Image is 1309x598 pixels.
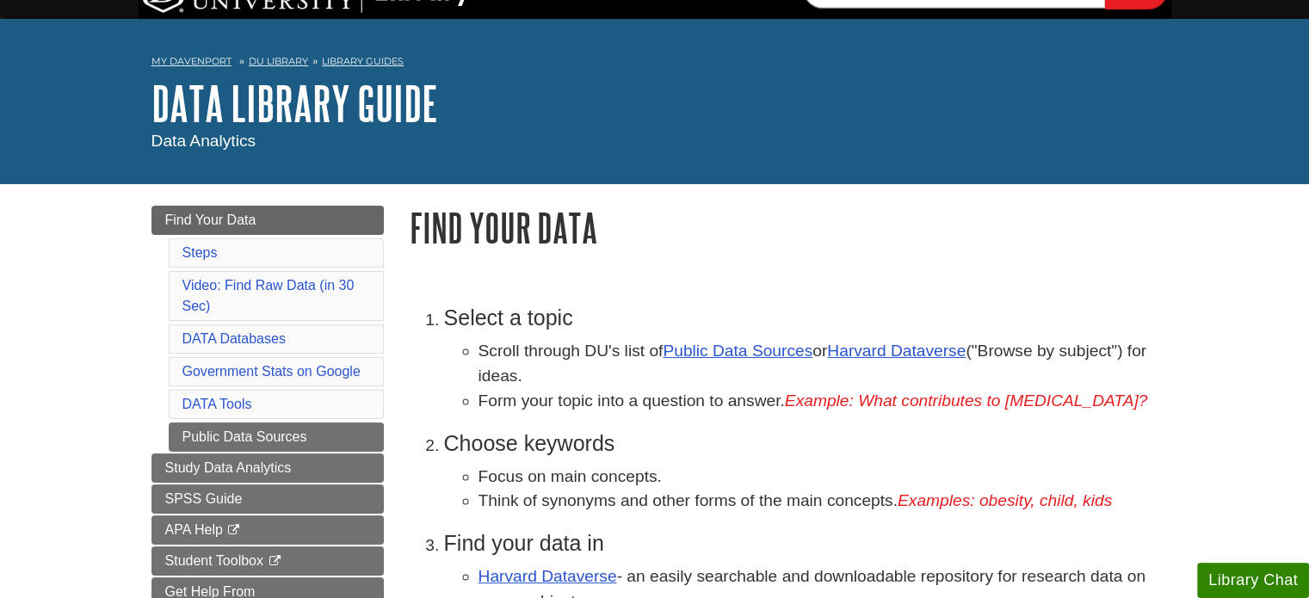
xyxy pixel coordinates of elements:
[444,531,1158,556] h3: Find your data in
[663,342,812,360] a: Public Data Sources
[322,55,404,67] a: Library Guides
[785,391,1148,410] em: Example: What contributes to [MEDICAL_DATA]?
[165,213,256,227] span: Find Your Data
[151,453,384,483] a: Study Data Analytics
[479,465,1158,490] li: Focus on main concepts.
[267,556,281,567] i: This link opens in a new window
[151,206,384,235] a: Find Your Data
[827,342,966,360] a: Harvard Dataverse
[249,55,308,67] a: DU Library
[165,460,292,475] span: Study Data Analytics
[151,515,384,545] a: APA Help
[226,525,241,536] i: This link opens in a new window
[1197,563,1309,598] button: Library Chat
[479,489,1158,514] li: Think of synonyms and other forms of the main concepts.
[151,50,1158,77] nav: breadcrumb
[182,331,286,346] a: DATA Databases
[151,484,384,514] a: SPSS Guide
[898,491,1112,509] em: Examples: obesity, child, kids
[410,206,1158,250] h1: Find Your Data
[182,364,361,379] a: Government Stats on Google
[165,553,263,568] span: Student Toolbox
[165,522,223,537] span: APA Help
[479,567,617,585] a: Harvard Dataverse
[151,77,438,130] a: DATA Library Guide
[169,422,384,452] a: Public Data Sources
[182,397,252,411] a: DATA Tools
[151,54,232,69] a: My Davenport
[479,389,1158,414] li: Form your topic into a question to answer.
[151,132,256,150] span: Data Analytics
[182,245,218,260] a: Steps
[479,339,1158,389] li: Scroll through DU's list of or ("Browse by subject") for ideas.
[444,431,1158,456] h3: Choose keywords
[444,305,1158,330] h3: Select a topic
[182,278,355,313] a: Video: Find Raw Data (in 30 Sec)
[165,491,243,506] span: SPSS Guide
[151,546,384,576] a: Student Toolbox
